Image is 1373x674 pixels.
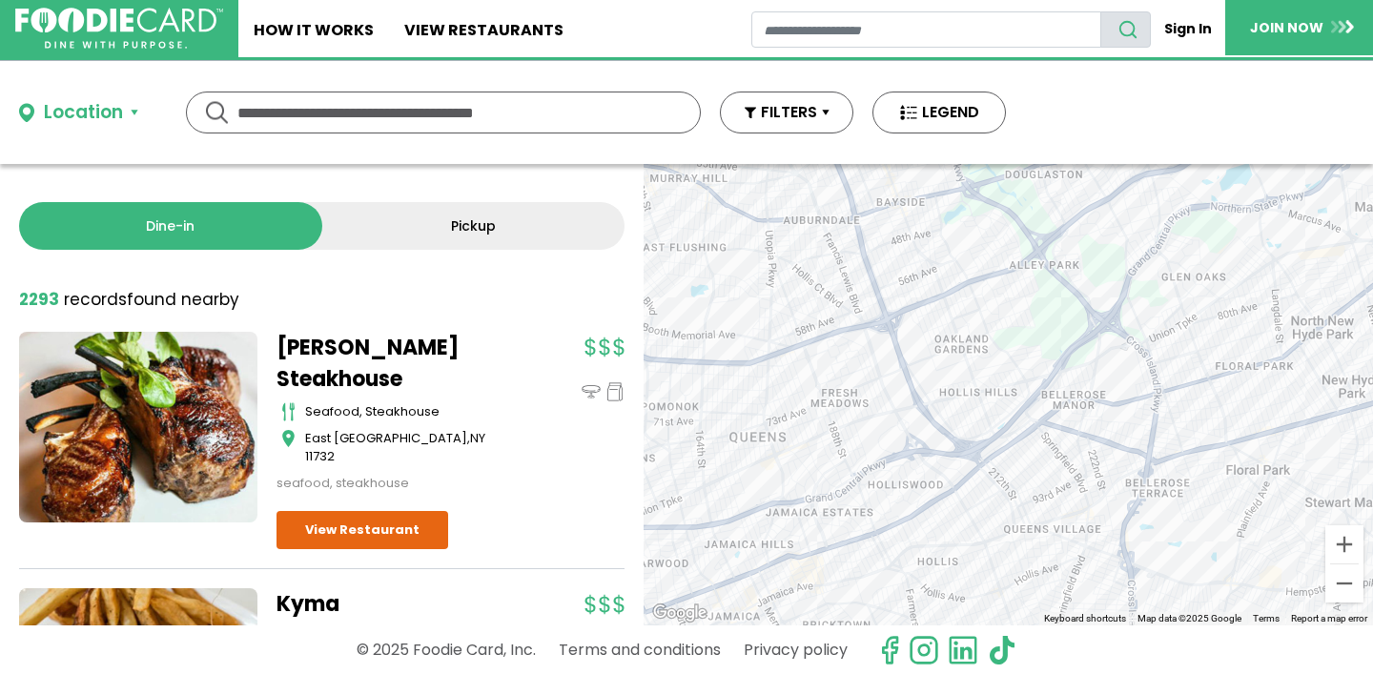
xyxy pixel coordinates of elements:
button: FILTERS [720,92,853,133]
a: Privacy policy [744,633,848,666]
button: Zoom out [1325,564,1363,603]
img: Google [648,601,711,625]
span: 11732 [305,447,335,465]
a: Report a map error [1291,613,1367,623]
a: Dine-in [19,202,322,250]
a: Kyma [277,588,515,620]
button: Keyboard shortcuts [1044,612,1126,625]
span: East [GEOGRAPHIC_DATA] [305,429,467,447]
div: Location [44,99,123,127]
a: Terms [1253,613,1280,623]
img: map_icon.svg [281,429,296,448]
button: search [1100,11,1151,48]
div: found nearby [19,288,239,313]
div: seafood, steakhouse [277,474,515,493]
a: [PERSON_NAME] Steakhouse [277,332,515,395]
a: Open this area in Google Maps (opens a new window) [648,601,711,625]
a: Pickup [322,202,625,250]
button: Location [19,99,138,127]
img: FoodieCard; Eat, Drink, Save, Donate [15,8,223,50]
a: View Restaurant [277,511,448,549]
button: Zoom in [1325,525,1363,563]
img: dinein_icon.svg [582,382,601,401]
button: LEGEND [872,92,1006,133]
p: © 2025 Foodie Card, Inc. [357,633,536,666]
svg: check us out on facebook [874,635,905,665]
div: seafood, steakhouse [305,402,515,421]
span: Map data ©2025 Google [1137,613,1241,623]
div: , [305,429,515,466]
img: pickup_icon.svg [605,382,625,401]
a: Terms and conditions [559,633,721,666]
input: restaurant search [751,11,1102,48]
img: linkedin.svg [948,635,978,665]
span: NY [470,429,485,447]
img: tiktok.svg [987,635,1017,665]
a: Sign In [1151,11,1225,47]
img: cutlery_icon.svg [281,402,296,421]
span: records [64,288,127,311]
strong: 2293 [19,288,59,311]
